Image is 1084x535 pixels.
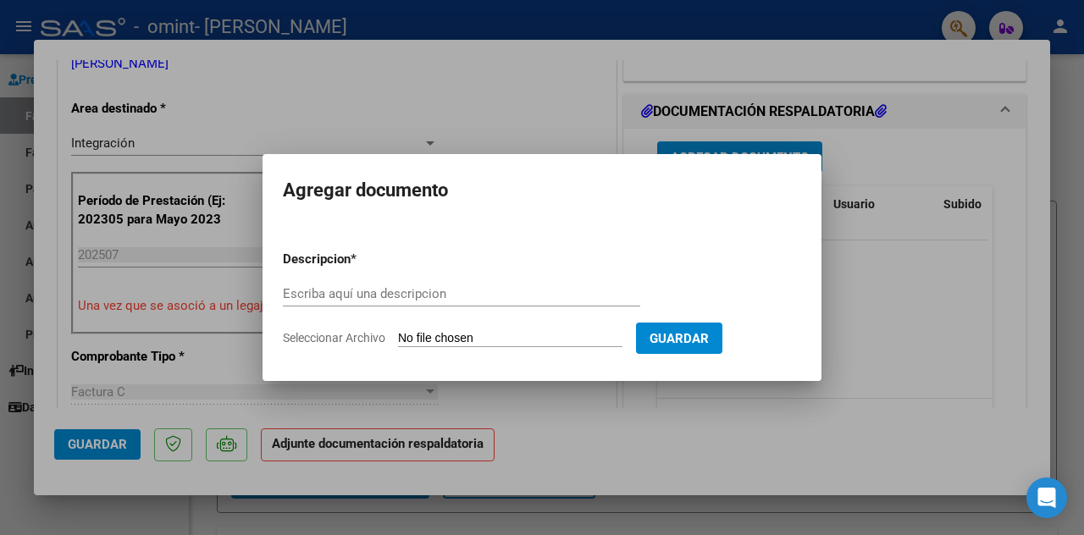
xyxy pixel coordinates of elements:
[1026,477,1067,518] div: Open Intercom Messenger
[650,331,709,346] span: Guardar
[283,250,439,269] p: Descripcion
[283,331,385,345] span: Seleccionar Archivo
[636,323,722,354] button: Guardar
[283,174,801,207] h2: Agregar documento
